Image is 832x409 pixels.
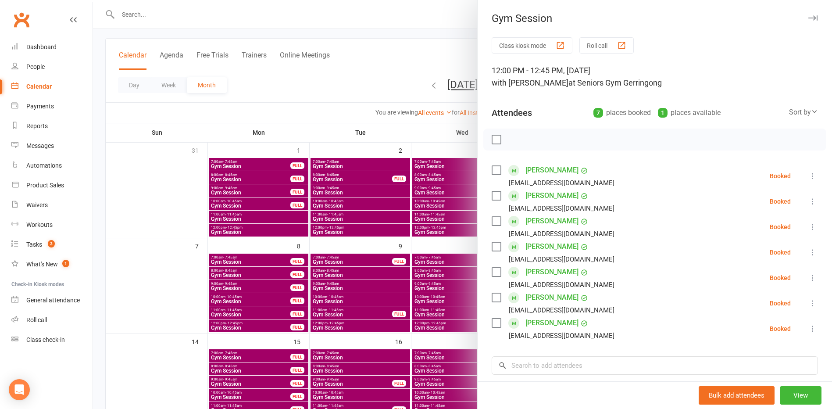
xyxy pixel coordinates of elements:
[770,249,791,255] div: Booked
[525,214,578,228] a: [PERSON_NAME]
[26,43,57,50] div: Dashboard
[26,142,54,149] div: Messages
[770,224,791,230] div: Booked
[509,203,614,214] div: [EMAIL_ADDRESS][DOMAIN_NAME]
[593,107,651,119] div: places booked
[568,78,662,87] span: at Seniors Gym Gerringong
[658,108,668,118] div: 1
[509,177,614,189] div: [EMAIL_ADDRESS][DOMAIN_NAME]
[11,97,93,116] a: Payments
[26,63,45,70] div: People
[26,182,64,189] div: Product Sales
[509,228,614,240] div: [EMAIL_ADDRESS][DOMAIN_NAME]
[26,261,58,268] div: What's New
[11,215,93,235] a: Workouts
[11,291,93,310] a: General attendance kiosk mode
[770,173,791,179] div: Booked
[658,107,721,119] div: places available
[770,300,791,306] div: Booked
[789,107,818,118] div: Sort by
[509,279,614,291] div: [EMAIL_ADDRESS][DOMAIN_NAME]
[11,176,93,195] a: Product Sales
[26,241,42,248] div: Tasks
[525,291,578,305] a: [PERSON_NAME]
[26,336,65,343] div: Class check-in
[593,108,603,118] div: 7
[770,275,791,281] div: Booked
[699,386,775,405] button: Bulk add attendees
[11,37,93,57] a: Dashboard
[492,37,572,54] button: Class kiosk mode
[26,162,62,169] div: Automations
[26,103,54,110] div: Payments
[525,316,578,330] a: [PERSON_NAME]
[11,116,93,136] a: Reports
[11,77,93,97] a: Calendar
[525,265,578,279] a: [PERSON_NAME]
[11,195,93,215] a: Waivers
[11,156,93,176] a: Automations
[492,65,818,89] div: 12:00 PM - 12:45 PM, [DATE]
[492,78,568,87] span: with [PERSON_NAME]
[770,326,791,332] div: Booked
[26,297,80,304] div: General attendance
[509,254,614,265] div: [EMAIL_ADDRESS][DOMAIN_NAME]
[525,240,578,254] a: [PERSON_NAME]
[770,198,791,204] div: Booked
[11,235,93,255] a: Tasks 3
[26,316,47,323] div: Roll call
[492,107,532,119] div: Attendees
[780,386,821,405] button: View
[9,379,30,400] div: Open Intercom Messenger
[525,189,578,203] a: [PERSON_NAME]
[26,83,52,90] div: Calendar
[11,310,93,330] a: Roll call
[11,330,93,350] a: Class kiosk mode
[525,163,578,177] a: [PERSON_NAME]
[26,221,53,228] div: Workouts
[492,356,818,375] input: Search to add attendees
[11,9,32,31] a: Clubworx
[48,240,55,248] span: 3
[509,330,614,341] div: [EMAIL_ADDRESS][DOMAIN_NAME]
[11,57,93,77] a: People
[579,37,634,54] button: Roll call
[11,136,93,156] a: Messages
[62,260,69,267] span: 1
[26,122,48,129] div: Reports
[11,255,93,274] a: What's New1
[478,12,832,25] div: Gym Session
[509,305,614,316] div: [EMAIL_ADDRESS][DOMAIN_NAME]
[26,201,48,208] div: Waivers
